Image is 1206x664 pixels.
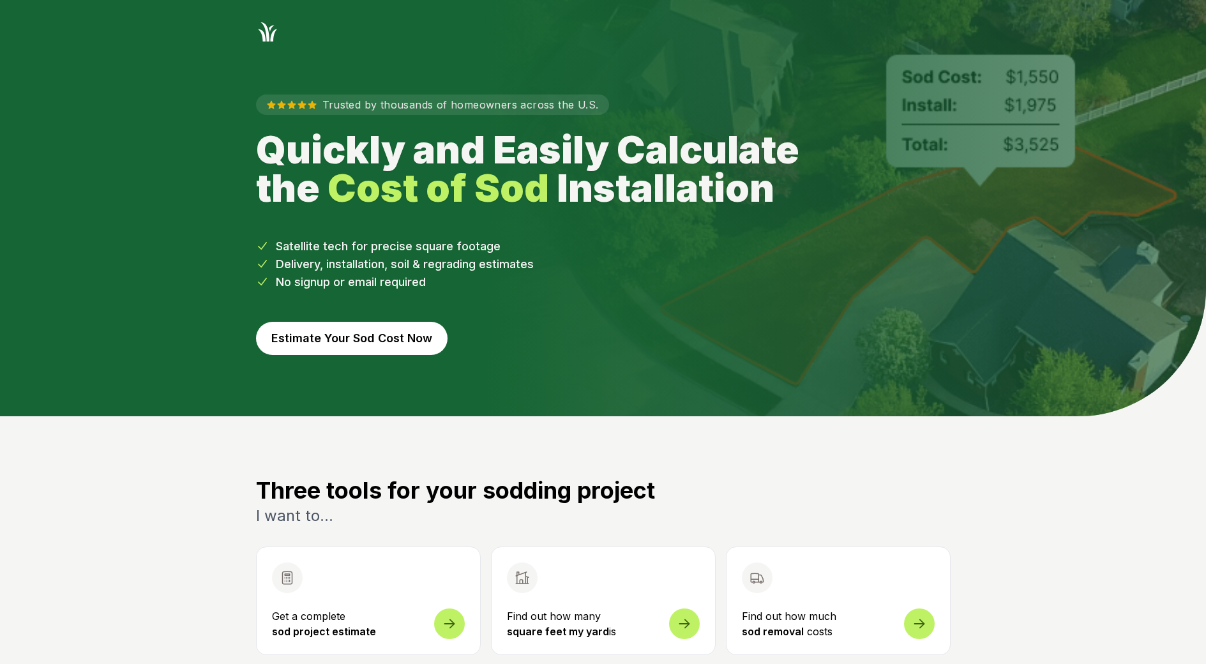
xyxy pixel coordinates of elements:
[726,547,951,655] a: Find out how much sod removal costs
[272,608,465,639] p: Get a complete
[507,608,700,639] p: Find out how many is
[742,608,935,639] p: Find out how much costs
[256,130,828,207] h1: Quickly and Easily Calculate the Installation
[491,547,716,655] a: Find out how many square feet my yardis
[256,255,951,273] li: Delivery, installation, soil & regrading
[256,478,951,503] h3: Three tools for your sodding project
[272,625,376,638] strong: sod project estimate
[742,625,804,638] strong: sod removal
[256,506,951,526] p: I want to...
[479,257,534,271] span: estimates
[256,322,448,355] button: Estimate Your Sod Cost Now
[256,94,609,115] p: Trusted by thousands of homeowners across the U.S.
[256,273,951,291] li: No signup or email required
[256,547,481,655] button: Open sod measurement and cost calculator
[328,165,549,211] strong: Cost of Sod
[256,238,951,255] li: Satellite tech for precise square footage
[507,625,609,638] strong: square feet my yard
